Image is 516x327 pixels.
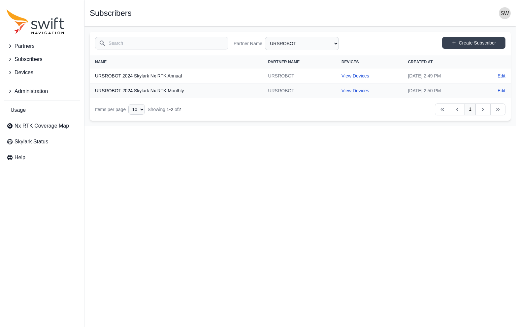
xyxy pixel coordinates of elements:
span: Administration [15,87,48,95]
h1: Subscribers [90,9,132,17]
nav: Table navigation [90,98,511,121]
a: Create Subscriber [442,37,505,49]
th: URSROBOT 2024 Skylark Nx RTK Monthly [90,83,263,98]
img: user photo [499,7,511,19]
a: Skylark Status [4,135,80,148]
td: URSROBOT [263,83,336,98]
button: Administration [4,85,80,98]
a: View Devices [341,73,369,78]
button: Subscribers [4,53,80,66]
a: Help [4,151,80,164]
select: Display Limit [128,104,145,115]
label: Partner Name [234,40,262,47]
div: Showing of [147,106,181,113]
span: 2 [178,107,181,112]
button: Partners [4,40,80,53]
span: Nx RTK Coverage Map [15,122,69,130]
a: 1 [465,104,476,115]
input: Search [95,37,228,49]
td: [DATE] 2:50 PM [403,83,478,98]
span: Usage [11,106,26,114]
span: Items per page [95,107,126,112]
span: Devices [15,69,33,76]
th: Devices [336,55,403,69]
span: Partners [15,42,34,50]
a: Edit [498,73,505,79]
span: Subscribers [15,55,42,63]
th: URSROBOT 2024 Skylark Nx RTK Annual [90,69,263,83]
select: Partner Name [265,37,339,50]
td: [DATE] 2:49 PM [403,69,478,83]
th: Name [90,55,263,69]
th: Created At [403,55,478,69]
span: Skylark Status [15,138,48,146]
a: Edit [498,87,505,94]
td: URSROBOT [263,69,336,83]
a: Usage [4,104,80,117]
span: 1 - 2 [167,107,173,112]
a: View Devices [341,88,369,93]
button: Devices [4,66,80,79]
span: Help [15,154,25,162]
a: Nx RTK Coverage Map [4,119,80,133]
th: Partner Name [263,55,336,69]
